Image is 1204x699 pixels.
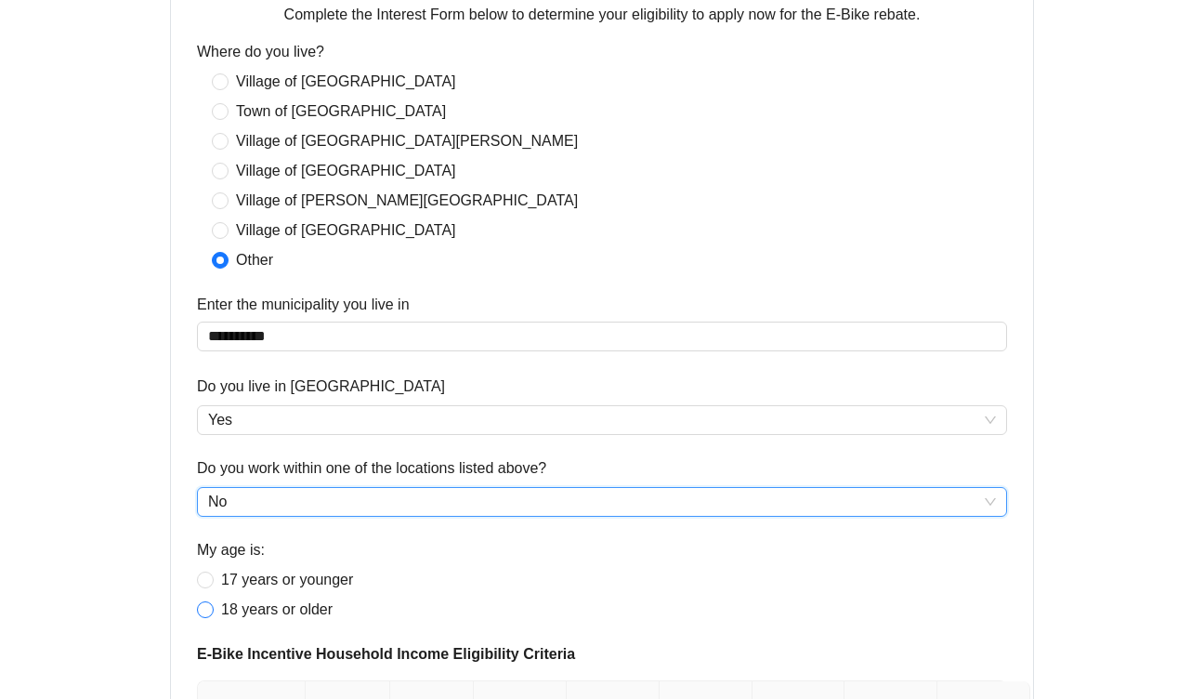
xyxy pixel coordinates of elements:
[208,488,996,516] span: No
[197,643,1007,666] span: E-Bike Incentive Household Income Eligibility Criteria
[229,219,464,242] span: Village of [GEOGRAPHIC_DATA]
[214,569,360,591] span: 17 years or younger
[197,376,445,398] label: Do you live in Westchester County
[214,599,340,621] span: 18 years or older
[229,100,453,123] span: Town of [GEOGRAPHIC_DATA]
[197,539,265,561] label: My age is:
[197,294,410,316] label: Enter the municipality you live in
[197,4,1007,26] p: Complete the Interest Form below to determine your eligibility to apply now for the E-Bike rebate.
[197,41,324,63] label: Where do you live?
[229,71,464,93] span: Village of [GEOGRAPHIC_DATA]
[208,406,996,434] span: Yes
[229,130,585,152] span: Village of [GEOGRAPHIC_DATA][PERSON_NAME]
[229,160,464,182] span: Village of [GEOGRAPHIC_DATA]
[229,249,281,271] span: Other
[229,190,585,212] span: Village of [PERSON_NAME][GEOGRAPHIC_DATA]
[197,457,546,480] label: Do you work within one of the locations listed above?
[197,322,1007,351] input: Enter the municipality you live in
